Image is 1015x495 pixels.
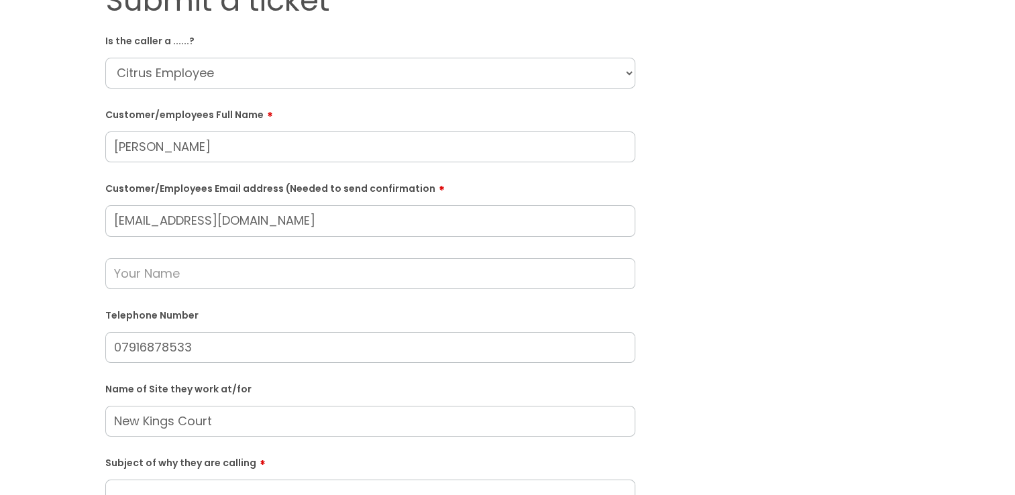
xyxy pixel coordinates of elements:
[105,205,635,236] input: Email
[105,258,635,289] input: Your Name
[105,307,635,321] label: Telephone Number
[105,381,635,395] label: Name of Site they work at/for
[105,453,635,469] label: Subject of why they are calling
[105,33,635,47] label: Is the caller a ......?
[105,105,635,121] label: Customer/employees Full Name
[105,178,635,195] label: Customer/Employees Email address (Needed to send confirmation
